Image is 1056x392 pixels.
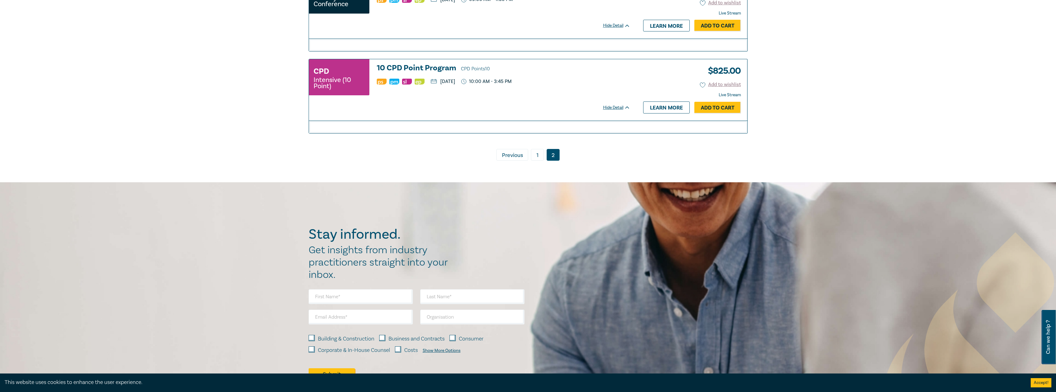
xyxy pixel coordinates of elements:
[700,81,741,88] button: Add to wishlist
[719,10,741,16] strong: Live Stream
[415,79,425,85] img: Ethics & Professional Responsibility
[377,64,630,73] a: 10 CPD Point Program CPD Points10
[694,102,741,113] a: Add to Cart
[389,79,399,85] img: Practice Management & Business Skills
[402,79,412,85] img: Substantive Law
[703,64,741,78] h3: $ 825.00
[643,20,690,31] a: Learn more
[431,79,455,84] p: [DATE]
[423,348,461,353] div: Show More Options
[309,289,413,304] input: First Name*
[404,346,418,354] label: Costs
[420,310,524,324] input: Organisation
[1045,314,1051,361] span: Can we help ?
[309,244,454,281] h2: Get insights from industry practitioners straight into your inbox.
[603,23,637,29] div: Hide Detail
[531,149,544,161] a: 1
[1031,378,1051,387] button: Accept cookies
[719,92,741,98] strong: Live Stream
[461,66,490,72] span: CPD Points 10
[496,149,528,161] a: Previous
[309,368,355,380] button: Submit
[377,64,630,73] h3: 10 CPD Point Program
[377,79,387,85] img: Professional Skills
[309,310,413,324] input: Email Address*
[318,346,390,354] label: Corporate & In-House Counsel
[309,226,454,242] h2: Stay informed.
[318,335,374,343] label: Building & Construction
[694,20,741,31] a: Add to Cart
[502,151,523,159] span: Previous
[314,66,329,77] h3: CPD
[603,105,637,111] div: Hide Detail
[643,101,690,113] a: Learn more
[314,77,365,89] small: Intensive (10 Point)
[547,149,560,161] a: 2
[5,378,1021,386] div: This website uses cookies to enhance the user experience.
[388,335,445,343] label: Business and Contracts
[461,79,512,85] p: 10:00 AM - 3:45 PM
[459,335,483,343] label: Consumer
[420,289,524,304] input: Last Name*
